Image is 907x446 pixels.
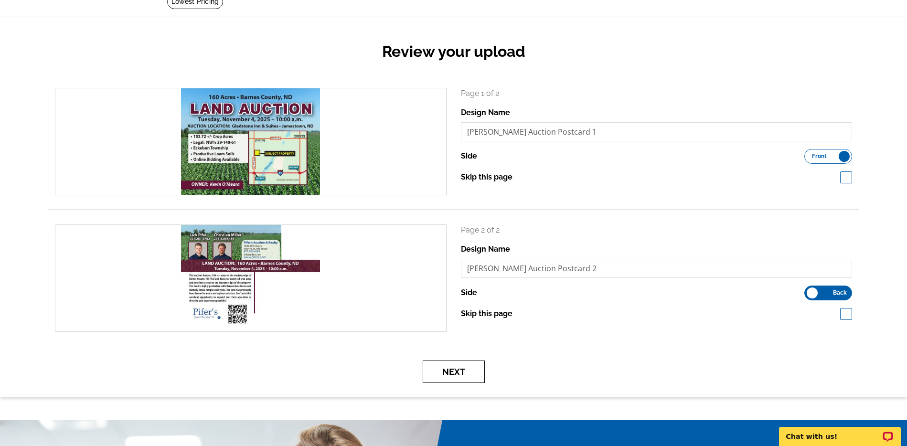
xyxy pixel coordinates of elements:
[461,122,853,141] input: File Name
[461,224,853,236] p: Page 2 of 2
[48,42,859,61] h2: Review your upload
[423,361,485,383] button: Next
[833,290,847,295] span: Back
[461,107,510,118] label: Design Name
[461,88,853,99] p: Page 1 of 2
[461,259,853,278] input: File Name
[461,150,477,162] label: Side
[461,244,510,255] label: Design Name
[812,154,827,159] span: Front
[773,416,907,446] iframe: LiveChat chat widget
[461,287,477,298] label: Side
[461,308,512,319] label: Skip this page
[461,171,512,183] label: Skip this page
